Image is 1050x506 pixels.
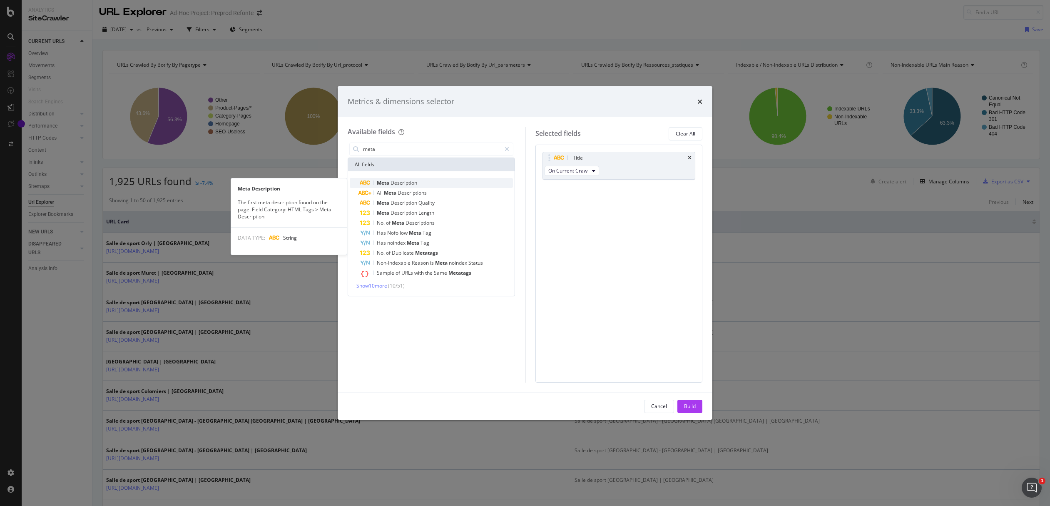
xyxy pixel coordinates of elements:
[377,259,412,266] span: Non-Indexable
[384,189,398,196] span: Meta
[435,259,449,266] span: Meta
[377,239,387,246] span: Has
[386,219,392,226] span: of
[697,96,702,107] div: times
[377,209,391,216] span: Meta
[406,219,435,226] span: Descriptions
[545,166,599,176] button: On Current Crawl
[412,259,430,266] span: Reason
[420,239,429,246] span: Tag
[669,127,702,140] button: Clear All
[391,179,417,186] span: Description
[414,269,425,276] span: with
[387,239,407,246] span: noindex
[425,269,434,276] span: the
[449,259,468,266] span: noindex
[651,403,667,410] div: Cancel
[434,269,448,276] span: Same
[409,229,423,236] span: Meta
[386,249,392,256] span: of
[377,179,391,186] span: Meta
[387,229,409,236] span: Nofollow
[688,155,692,160] div: times
[401,269,414,276] span: URLs
[1039,478,1045,484] span: 1
[377,219,386,226] span: No.
[418,199,435,206] span: Quality
[418,209,434,216] span: Length
[348,127,395,136] div: Available fields
[362,143,501,155] input: Search by field name
[407,239,420,246] span: Meta
[573,154,583,162] div: Title
[231,199,347,220] div: The first meta description found on the page. Field Category: HTML Tags > Meta Description
[1022,478,1042,498] iframe: Intercom live chat
[430,259,435,266] span: is
[684,403,696,410] div: Build
[548,167,589,174] span: On Current Crawl
[448,269,471,276] span: Metatags
[423,229,431,236] span: Tag
[392,219,406,226] span: Meta
[391,199,418,206] span: Description
[396,269,401,276] span: of
[677,400,702,413] button: Build
[644,400,674,413] button: Cancel
[377,269,396,276] span: Sample
[231,185,347,192] div: Meta Description
[391,209,418,216] span: Description
[356,282,387,289] span: Show 10 more
[415,249,438,256] span: Metatags
[348,96,454,107] div: Metrics & dimensions selector
[392,249,415,256] span: Duplicate
[468,259,483,266] span: Status
[338,86,712,420] div: modal
[542,152,696,180] div: TitletimesOn Current Crawl
[676,130,695,137] div: Clear All
[398,189,427,196] span: Descriptions
[377,199,391,206] span: Meta
[377,229,387,236] span: Has
[377,189,384,196] span: All
[535,129,581,138] div: Selected fields
[388,282,405,289] span: ( 10 / 51 )
[377,249,386,256] span: No.
[348,158,515,171] div: All fields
